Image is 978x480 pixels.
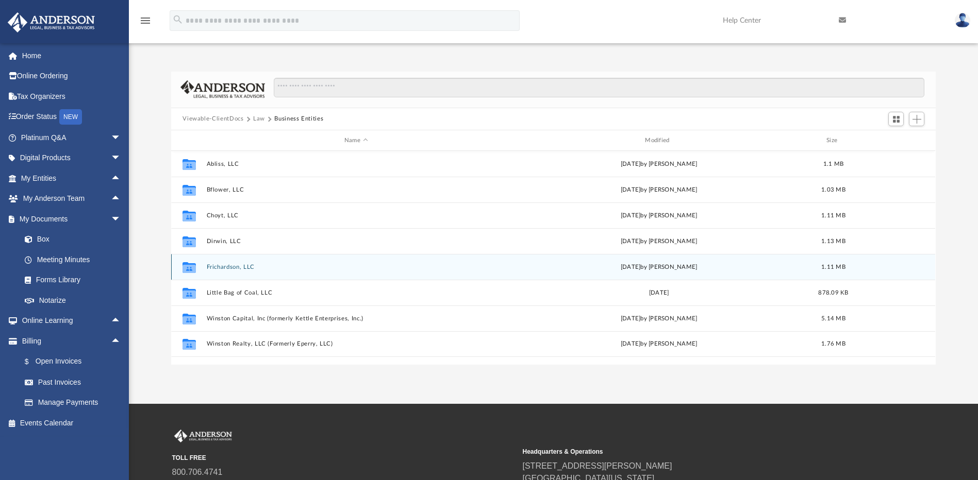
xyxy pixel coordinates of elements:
[14,351,137,372] a: $Open Invoices
[7,413,137,433] a: Events Calendar
[14,372,137,392] a: Past Invoices
[171,151,935,364] div: grid
[510,314,808,323] div: [DATE] by [PERSON_NAME]
[7,127,137,148] a: Platinum Q&Aarrow_drop_down
[111,311,131,332] span: arrow_drop_up
[510,237,808,246] div: [DATE] by [PERSON_NAME]
[207,315,505,322] button: Winston Capital, Inc (formerly Kettle Enterprises, Inc.)
[183,114,243,124] button: Viewable-ClientDocs
[821,264,846,270] span: 1.11 MB
[909,112,924,126] button: Add
[30,355,36,368] span: $
[523,461,672,470] a: [STREET_ADDRESS][PERSON_NAME]
[14,392,137,413] a: Manage Payments
[510,211,808,220] div: [DATE] by [PERSON_NAME]
[7,209,131,229] a: My Documentsarrow_drop_down
[172,468,223,476] a: 800.706.4741
[7,331,137,351] a: Billingarrow_drop_up
[111,209,131,230] span: arrow_drop_down
[207,289,505,296] button: Little Bag of Coal, LLC
[139,20,152,27] a: menu
[510,288,808,298] div: [DATE]
[14,249,131,270] a: Meeting Minutes
[510,160,808,169] div: [DATE] by [PERSON_NAME]
[253,114,265,124] button: Law
[821,316,846,321] span: 5.14 MB
[821,238,846,244] span: 1.13 MB
[14,270,126,290] a: Forms Library
[274,114,323,124] button: Business Entities
[510,340,808,349] div: [DATE] by [PERSON_NAME]
[7,66,137,87] a: Online Ordering
[7,311,131,331] a: Online Learningarrow_drop_up
[14,290,131,311] a: Notarize
[172,453,516,462] small: TOLL FREE
[823,161,844,167] span: 1.1 MB
[111,127,131,148] span: arrow_drop_down
[111,331,131,352] span: arrow_drop_up
[139,14,152,27] i: menu
[14,229,126,250] a: Box
[888,112,904,126] button: Switch to Grid View
[955,13,970,28] img: User Pic
[510,185,808,195] div: [DATE] by [PERSON_NAME]
[7,45,137,66] a: Home
[7,107,137,128] a: Order StatusNEW
[819,290,849,296] span: 878.09 KB
[813,136,854,145] div: Size
[274,78,924,97] input: Search files and folders
[207,264,505,270] button: Frichardson, LLC
[859,136,931,145] div: id
[172,430,234,443] img: Anderson Advisors Platinum Portal
[821,187,846,193] span: 1.03 MB
[821,213,846,218] span: 1.11 MB
[111,188,131,210] span: arrow_drop_up
[7,168,137,188] a: My Entitiesarrow_drop_up
[207,238,505,245] button: Dirwin, LLC
[509,136,808,145] div: Modified
[111,168,131,189] span: arrow_drop_up
[7,86,137,107] a: Tax Organizers
[5,12,98,32] img: Anderson Advisors Platinum Portal
[207,212,505,219] button: Choyt, LLC
[206,136,505,145] div: Name
[59,109,82,125] div: NEW
[172,14,184,25] i: search
[207,161,505,167] button: Abliss, LLC
[510,263,808,272] div: [DATE] by [PERSON_NAME]
[207,186,505,193] button: Bflower, LLC
[523,447,866,456] small: Headquarters & Operations
[7,188,131,209] a: My Anderson Teamarrow_drop_up
[207,341,505,348] button: Winston Realty, LLC (Formerly Eperry, LLC)
[821,341,846,347] span: 1.76 MB
[111,148,131,169] span: arrow_drop_down
[7,148,137,168] a: Digital Productsarrow_drop_down
[176,136,202,145] div: id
